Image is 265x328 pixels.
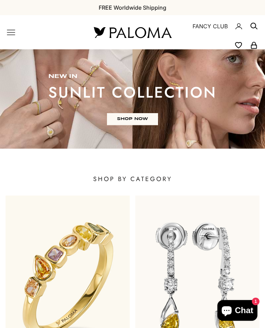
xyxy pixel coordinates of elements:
p: SHOP BY CATEGORY [3,172,262,186]
a: FANCY CLUB [193,22,228,31]
nav: Primary navigation [7,28,77,37]
inbox-online-store-chat: Shopify online store chat [215,300,259,322]
p: sunlit collection [48,86,217,99]
nav: Secondary navigation [188,15,258,49]
p: new in [48,73,217,80]
p: FREE Worldwide Shipping [99,3,166,12]
a: SHOP NOW [107,113,158,125]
